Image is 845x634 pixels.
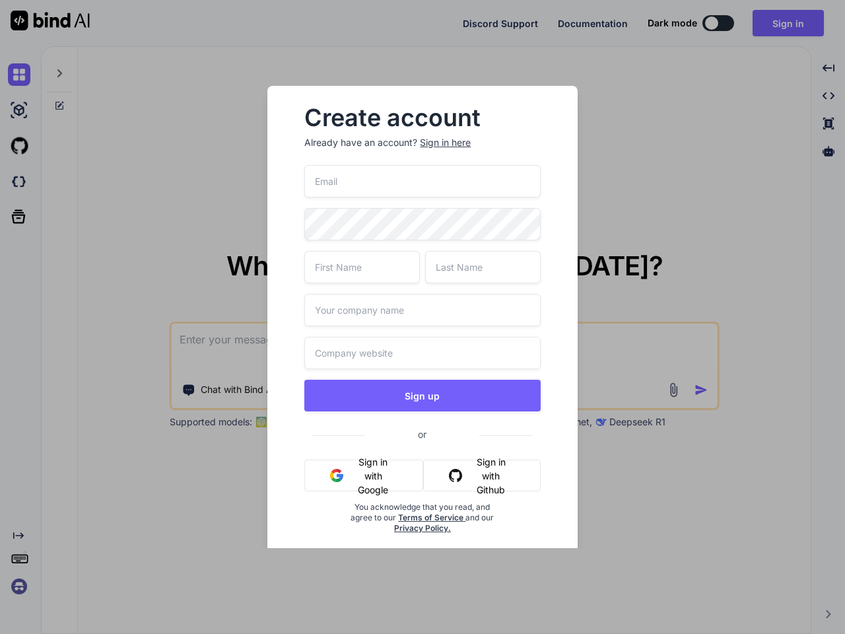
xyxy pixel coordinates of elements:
[304,460,423,491] button: Sign in with Google
[304,107,540,128] h2: Create account
[425,251,541,283] input: Last Name
[394,523,451,533] a: Privacy Policy.
[420,136,471,149] div: Sign in here
[304,380,540,411] button: Sign up
[344,502,501,565] div: You acknowledge that you read, and agree to our and our
[423,460,541,491] button: Sign in with Github
[365,418,479,450] span: or
[398,512,465,522] a: Terms of Service
[304,165,540,197] input: Email
[449,469,462,482] img: github
[304,136,540,149] p: Already have an account?
[330,469,343,482] img: google
[304,294,540,326] input: Your company name
[304,251,420,283] input: First Name
[304,337,540,369] input: Company website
